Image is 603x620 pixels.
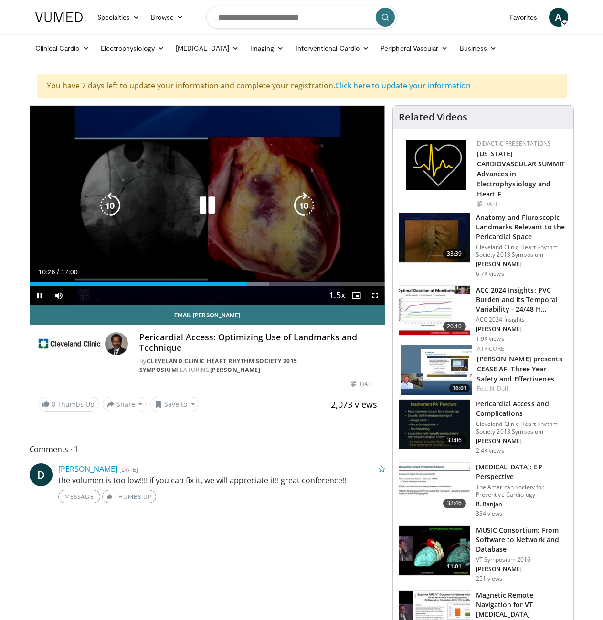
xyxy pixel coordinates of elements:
img: Cleveland Clinic Heart Rhythm Society 2015 Symposium [38,332,101,355]
img: 29d17c94-a9a0-444c-bdc7-1277972b3693.150x105_q85_crop-smart_upscale.jpg [399,526,470,576]
a: Clinical Cardio [30,39,95,58]
a: Click here to update your information [335,80,471,91]
div: Progress Bar [30,282,385,286]
button: Share [103,397,147,412]
p: [PERSON_NAME] [476,566,568,573]
p: 1.9K views [476,335,504,343]
div: [DATE] [477,200,566,208]
span: / [57,268,59,276]
a: 8 Thumbs Up [38,397,99,412]
span: Comments 1 [30,443,385,456]
img: T6d-rUZNqcn4uJqH4xMDoxOmdtO40mAx.150x105_q85_crop-smart_upscale.jpg [399,213,470,263]
p: ACC 2024 Insights [476,316,568,324]
h3: MUSIC Consortium: From Software to Network and Database [476,525,568,554]
span: 16:01 [449,384,470,392]
button: Fullscreen [366,286,385,305]
span: 33:39 [443,249,466,259]
a: Business [454,39,503,58]
img: VuMedi Logo [35,12,86,22]
button: Playback Rate [328,286,347,305]
p: 334 views [476,510,503,518]
img: Avatar [105,332,128,355]
a: AtriCure [477,345,504,353]
a: [PERSON_NAME] [210,366,261,374]
a: Imaging [244,39,290,58]
a: [US_STATE] CARDIOVASCULAR SUMMIT Advances in Electrophysiology and Heart F… [477,149,565,198]
span: 2,073 views [331,399,377,410]
h4: Pericardial Access: Optimizing Use of Landmarks and Technique [139,332,377,353]
a: Electrophysiology [95,39,170,58]
a: Thumbs Up [102,490,156,503]
small: [DATE] [119,465,138,474]
p: VT Symposium 2016 [476,556,568,564]
img: da3c98c4-d062-49bd-8134-261ef6e55c19.150x105_q85_crop-smart_upscale.jpg [401,345,472,395]
p: Cleveland Clinic Heart Rhythm Society 2013 Symposium [476,420,568,435]
button: Save to [150,397,199,412]
h3: Magnetic Remote Navigation for VT [MEDICAL_DATA] [476,590,568,619]
h3: [MEDICAL_DATA]: EP Perspective [476,462,568,481]
a: [PERSON_NAME] [58,464,117,474]
a: [PERSON_NAME] presents CEASE AF: Three Year Safety and Effectivenes… [477,354,562,383]
video-js: Video Player [30,106,385,305]
p: 6.7K views [476,270,504,278]
a: 33:06 Pericardial Access and Complications Cleveland Clinic Heart Rhythm Society 2013 Symposium [... [399,399,568,455]
a: A [549,8,568,27]
a: Interventional Cardio [290,39,375,58]
span: 8 [52,400,55,409]
a: Message [58,490,100,503]
a: N. Doll [490,384,508,392]
h3: Anatomy and Fluroscopic Landmarks Relevant to the Pericardial Space [476,213,568,241]
a: [MEDICAL_DATA] [170,39,244,58]
a: 33:39 Anatomy and Fluroscopic Landmarks Relevant to the Pericardial Space Cleveland Clinic Heart ... [399,213,568,278]
p: [PERSON_NAME] [476,326,568,333]
a: 11:01 MUSIC Consortium: From Software to Network and Database VT Symposium 2016 [PERSON_NAME] 251... [399,525,568,583]
h3: ACC 2024 Insights: PVC Burden and Its Temporal Variability - 24/48 H… [476,285,568,314]
span: 17:00 [61,268,77,276]
p: Cleveland Clinic Heart Rhythm Society 2013 Symposium [476,243,568,259]
a: 32:46 [MEDICAL_DATA]: EP Perspective The American Society for Preventive Cardiology R. Ranjan 334... [399,462,568,518]
span: 32:46 [443,499,466,508]
span: 11:01 [443,562,466,571]
h4: Related Videos [399,111,467,123]
a: Browse [145,8,189,27]
h3: Pericardial Access and Complications [476,399,568,418]
a: Favorites [504,8,543,27]
p: [PERSON_NAME] [476,261,568,268]
p: 251 views [476,575,503,583]
p: the volumen is too low!!!! if you can fix it, we will appreciate it!! great conference!! [58,475,385,486]
a: 20:10 ACC 2024 Insights: PVC Burden and Its Temporal Variability - 24/48 H… ACC 2024 Insights [PE... [399,285,568,343]
p: 2.4K views [476,447,504,455]
a: Specialties [92,8,146,27]
div: [DATE] [351,380,377,389]
button: Mute [49,286,68,305]
span: 10:26 [39,268,55,276]
div: Didactic Presentations [477,140,566,148]
span: 20:10 [443,322,466,331]
button: Pause [30,286,49,305]
a: 16:01 [401,345,472,395]
img: f0edc991-65ed-420d-a4e4-05c050d183dc.150x105_q85_crop-smart_upscale.jpg [399,463,470,512]
span: 33:06 [443,435,466,445]
img: cbd07656-10dd-45e3-bda0-243d5c95e0d6.150x105_q85_crop-smart_upscale.jpg [399,286,470,336]
p: R. Ranjan [476,500,568,508]
p: [PERSON_NAME] [476,437,568,445]
a: D [30,463,53,486]
a: Cleveland Clinic Heart Rhythm Society 2015 Symposium [139,357,297,374]
button: Enable picture-in-picture mode [347,286,366,305]
img: 1860aa7a-ba06-47e3-81a4-3dc728c2b4cf.png.150x105_q85_autocrop_double_scale_upscale_version-0.2.png [406,140,466,190]
img: FvtxLS_fKUa2tYAH4xMDoxOmdtO40mAx.150x105_q85_crop-smart_upscale.jpg [399,400,470,449]
a: Email [PERSON_NAME] [30,305,385,325]
div: By FEATURING [139,357,377,374]
div: Feat. [477,384,566,393]
a: Peripheral Vascular [375,39,454,58]
input: Search topics, interventions [206,6,397,29]
div: You have 7 days left to update your information and complete your registration. [37,74,567,98]
p: The American Society for Preventive Cardiology [476,483,568,499]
